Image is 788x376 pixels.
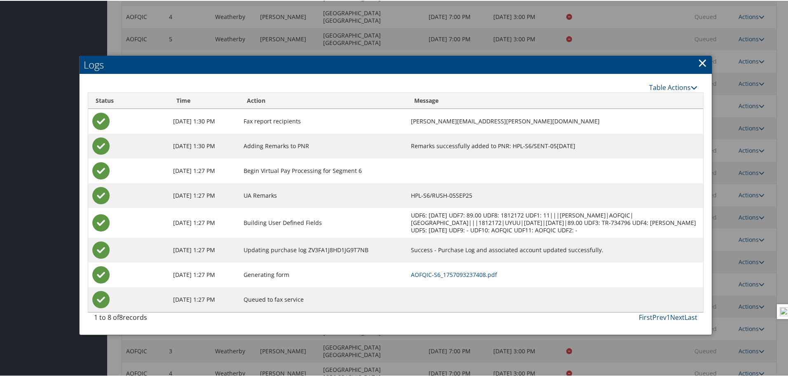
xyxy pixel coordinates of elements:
a: Last [685,312,697,321]
th: Message: activate to sort column ascending [407,92,703,108]
td: [DATE] 1:30 PM [169,133,239,158]
th: Time: activate to sort column ascending [169,92,239,108]
td: Fax report recipients [239,108,407,133]
td: HPL-S6/RUSH-05SEP25 [407,182,703,207]
td: UDF6: [DATE] UDF7: 89.00 UDF8: 1812172 UDF1: 11|||[PERSON_NAME]|AOFQIC|[GEOGRAPHIC_DATA]|||181217... [407,207,703,237]
a: Next [670,312,685,321]
a: Prev [652,312,666,321]
h2: Logs [80,55,712,73]
td: [PERSON_NAME][EMAIL_ADDRESS][PERSON_NAME][DOMAIN_NAME] [407,108,703,133]
td: Remarks successfully added to PNR: HPL-S6/SENT-05[DATE] [407,133,703,158]
span: 8 [119,312,123,321]
td: [DATE] 1:27 PM [169,207,239,237]
td: Success - Purchase Log and associated account updated successfully. [407,237,703,262]
td: [DATE] 1:27 PM [169,158,239,182]
td: UA Remarks [239,182,407,207]
td: [DATE] 1:27 PM [169,237,239,262]
a: 1 [666,312,670,321]
th: Action: activate to sort column ascending [239,92,407,108]
td: Building User Defined Fields [239,207,407,237]
div: 1 to 8 of records [94,312,236,326]
a: AOFQIC-S6_1757093237408.pdf [411,270,497,278]
th: Status: activate to sort column ascending [88,92,169,108]
td: Updating purchase log ZV3FA1J8HD1JG9T7NB [239,237,407,262]
a: Table Actions [649,82,697,91]
td: Generating form [239,262,407,286]
td: [DATE] 1:27 PM [169,182,239,207]
td: [DATE] 1:27 PM [169,262,239,286]
td: Queued to fax service [239,286,407,311]
td: Adding Remarks to PNR [239,133,407,158]
td: Begin Virtual Pay Processing for Segment 6 [239,158,407,182]
a: Close [698,54,707,70]
td: [DATE] 1:30 PM [169,108,239,133]
td: [DATE] 1:27 PM [169,286,239,311]
a: First [639,312,652,321]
